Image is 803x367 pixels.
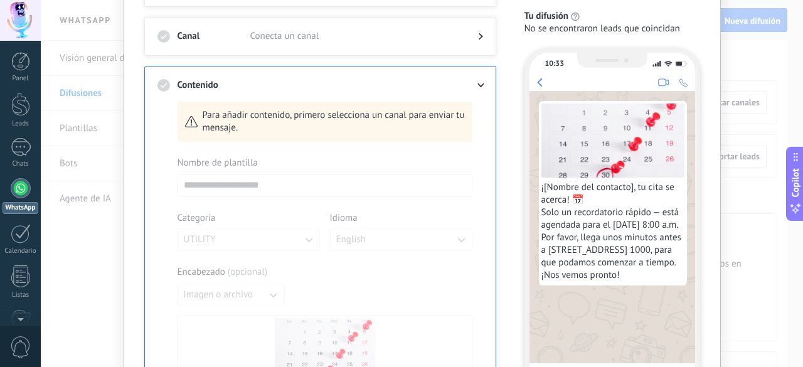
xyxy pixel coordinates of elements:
[3,247,39,255] div: Calendario
[541,181,684,282] span: ¡[Nombre del contacto], tu cita se acerca! 📅 Solo un recordatorio rápido — está agendada para el ...
[203,109,465,134] span: Para añadir contenido, primero selecciona un canal para enviar tu mensaje.
[541,104,684,178] img: file
[3,160,39,168] div: Chats
[3,291,39,299] div: Listas
[3,120,39,128] div: Leads
[3,75,39,83] div: Panel
[178,79,250,92] h3: Contenido
[524,23,680,35] span: No se encontraron leads que coincidan
[250,30,458,43] span: Conecta un canal
[545,59,564,68] div: 10:33
[3,202,38,214] div: WhatsApp
[789,168,802,197] span: Copilot
[524,10,568,23] span: Tu difusión
[178,30,250,43] h3: Canal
